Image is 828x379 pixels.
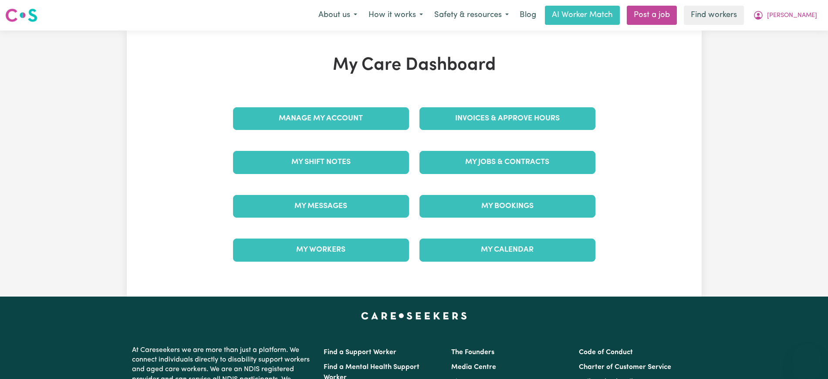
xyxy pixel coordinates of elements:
[451,349,494,356] a: The Founders
[233,239,409,261] a: My Workers
[233,195,409,218] a: My Messages
[233,151,409,174] a: My Shift Notes
[419,195,595,218] a: My Bookings
[228,55,601,76] h1: My Care Dashboard
[313,6,363,24] button: About us
[451,364,496,371] a: Media Centre
[233,107,409,130] a: Manage My Account
[419,239,595,261] a: My Calendar
[429,6,514,24] button: Safety & resources
[5,5,37,25] a: Careseekers logo
[363,6,429,24] button: How it works
[579,364,671,371] a: Charter of Customer Service
[684,6,744,25] a: Find workers
[419,151,595,174] a: My Jobs & Contracts
[419,107,595,130] a: Invoices & Approve Hours
[793,344,821,372] iframe: Button to launch messaging window
[627,6,677,25] a: Post a job
[5,7,37,23] img: Careseekers logo
[747,6,823,24] button: My Account
[361,312,467,319] a: Careseekers home page
[579,349,633,356] a: Code of Conduct
[545,6,620,25] a: AI Worker Match
[767,11,817,20] span: [PERSON_NAME]
[514,6,541,25] a: Blog
[324,349,396,356] a: Find a Support Worker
